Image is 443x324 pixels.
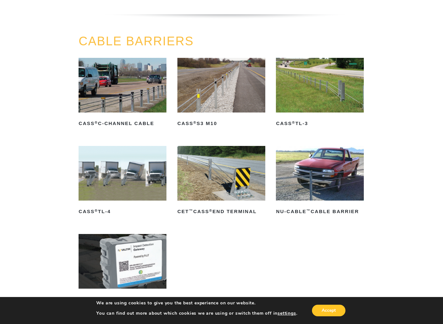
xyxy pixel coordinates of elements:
[189,209,193,212] sup: ™
[79,234,166,310] a: PI-LITTMImpact Detection System
[79,118,166,129] h2: CASS C-Channel Cable
[79,206,166,217] h2: CASS TL-4
[193,121,197,124] sup: ®
[276,146,364,217] a: NU-CABLE™Cable Barrier
[276,58,364,129] a: CASS®TL-3
[177,118,265,129] h2: CASS S3 M10
[95,209,98,212] sup: ®
[209,209,212,212] sup: ®
[79,58,166,129] a: CASS®C-Channel Cable
[96,310,297,316] p: You can find out more about which cookies we are using or switch them off in .
[95,121,98,124] sup: ®
[177,206,265,217] h2: CET CASS End Terminal
[278,310,296,316] button: settings
[177,146,265,217] a: CET™CASS®End Terminal
[312,305,345,316] button: Accept
[79,294,166,310] h2: PI-LIT Impact Detection System
[276,118,364,129] h2: CASS TL-3
[292,121,295,124] sup: ®
[177,58,265,129] a: CASS®S3 M10
[96,300,297,306] p: We are using cookies to give you the best experience on our website.
[276,206,364,217] h2: NU-CABLE Cable Barrier
[79,34,193,48] a: CABLE BARRIERS
[306,209,311,212] sup: ™
[79,146,166,217] a: CASS®TL-4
